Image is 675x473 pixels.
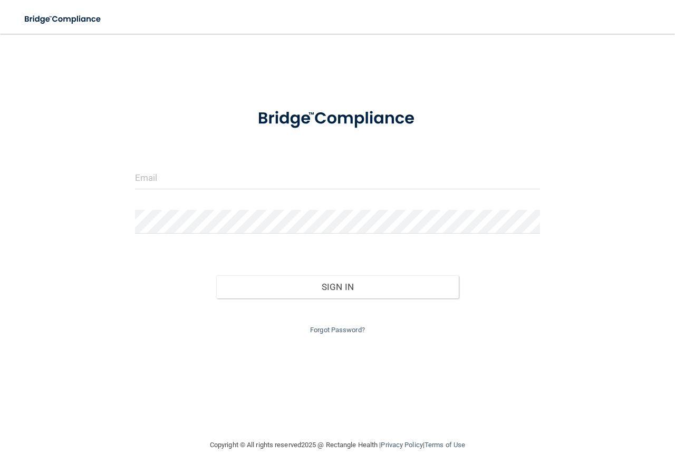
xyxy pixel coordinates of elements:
[135,166,540,189] input: Email
[145,428,530,462] div: Copyright © All rights reserved 2025 @ Rectangle Health | |
[16,8,111,30] img: bridge_compliance_login_screen.278c3ca4.svg
[240,97,435,140] img: bridge_compliance_login_screen.278c3ca4.svg
[216,275,459,298] button: Sign In
[425,441,465,449] a: Terms of Use
[381,441,422,449] a: Privacy Policy
[310,326,365,334] a: Forgot Password?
